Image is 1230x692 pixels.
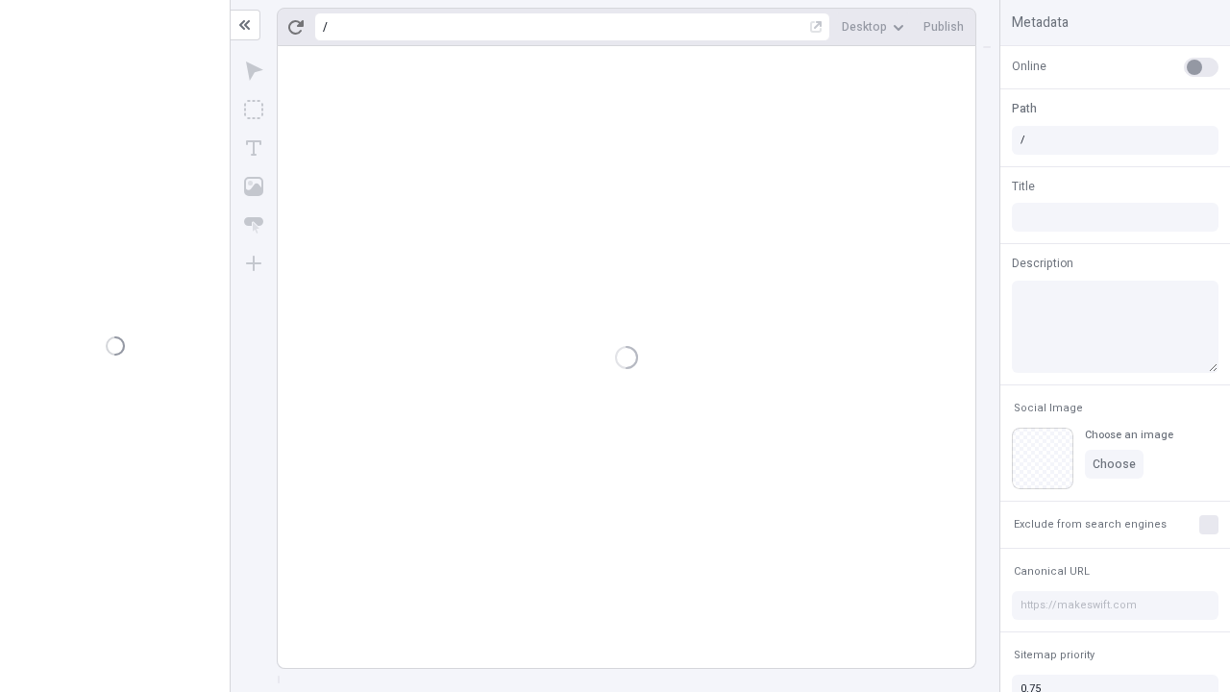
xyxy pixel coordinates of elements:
[1093,457,1136,472] span: Choose
[1012,178,1035,195] span: Title
[916,12,972,41] button: Publish
[842,19,887,35] span: Desktop
[236,169,271,204] button: Image
[1085,428,1173,442] div: Choose an image
[1014,648,1095,662] span: Sitemap priority
[923,19,964,35] span: Publish
[236,131,271,165] button: Text
[1012,100,1037,117] span: Path
[236,208,271,242] button: Button
[1085,450,1144,479] button: Choose
[1010,560,1094,583] button: Canonical URL
[323,19,328,35] div: /
[1012,255,1073,272] span: Description
[1014,564,1090,579] span: Canonical URL
[1010,644,1098,667] button: Sitemap priority
[1010,397,1087,420] button: Social Image
[834,12,912,41] button: Desktop
[1014,517,1167,531] span: Exclude from search engines
[1010,513,1170,536] button: Exclude from search engines
[1014,401,1083,415] span: Social Image
[236,92,271,127] button: Box
[1012,58,1046,75] span: Online
[1012,591,1218,620] input: https://makeswift.com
